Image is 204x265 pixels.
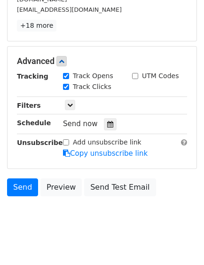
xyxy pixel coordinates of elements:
[73,137,141,147] label: Add unsubscribe link
[17,20,56,32] a: +18 more
[17,119,51,127] strong: Schedule
[142,71,179,81] label: UTM Codes
[17,139,63,146] strong: Unsubscribe
[157,220,204,265] iframe: Chat Widget
[17,56,187,66] h5: Advanced
[17,102,41,109] strong: Filters
[157,220,204,265] div: Widget de chat
[17,72,48,80] strong: Tracking
[73,82,111,92] label: Track Clicks
[17,6,122,13] small: [EMAIL_ADDRESS][DOMAIN_NAME]
[40,178,82,196] a: Preview
[7,178,38,196] a: Send
[84,178,156,196] a: Send Test Email
[63,120,98,128] span: Send now
[63,149,148,158] a: Copy unsubscribe link
[73,71,113,81] label: Track Opens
